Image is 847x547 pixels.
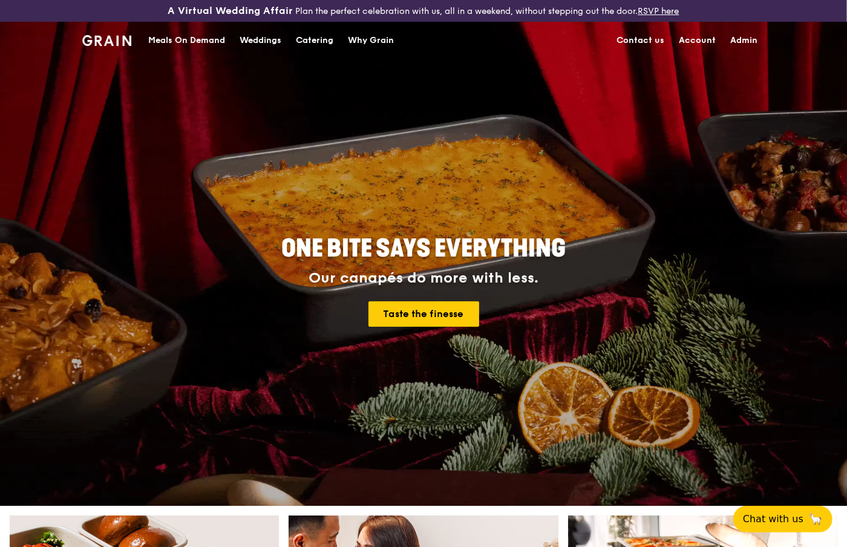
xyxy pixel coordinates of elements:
[609,22,672,59] a: Contact us
[348,22,394,59] div: Why Grain
[672,22,723,59] a: Account
[82,21,131,57] a: GrainGrain
[141,5,705,17] div: Plan the perfect celebration with us, all in a weekend, without stepping out the door.
[296,22,333,59] div: Catering
[368,301,479,327] a: Taste the finesse
[289,22,341,59] a: Catering
[232,22,289,59] a: Weddings
[168,5,293,17] h3: A Virtual Wedding Affair
[638,6,679,16] a: RSVP here
[341,22,401,59] a: Why Grain
[206,270,641,287] div: Our canapés do more with less.
[733,506,832,532] button: Chat with us🦙
[808,512,823,526] span: 🦙
[240,22,281,59] div: Weddings
[82,35,131,46] img: Grain
[743,512,803,526] span: Chat with us
[281,234,566,263] span: ONE BITE SAYS EVERYTHING
[148,22,225,59] div: Meals On Demand
[723,22,765,59] a: Admin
